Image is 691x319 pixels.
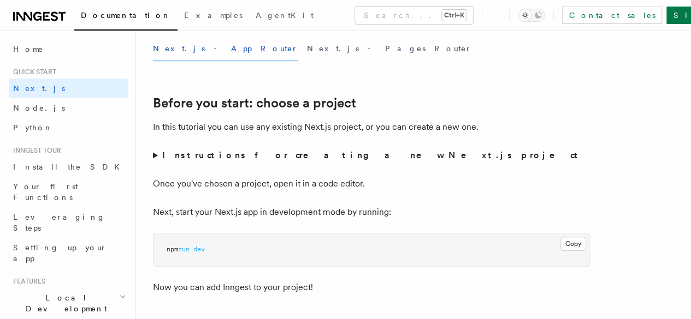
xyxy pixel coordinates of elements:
[562,7,662,24] a: Contact sales
[13,162,126,171] span: Install the SDK
[9,157,128,177] a: Install the SDK
[9,288,128,318] button: Local Development
[9,207,128,238] a: Leveraging Steps
[249,3,320,29] a: AgentKit
[518,9,545,22] button: Toggle dark mode
[13,104,65,112] span: Node.js
[355,7,473,24] button: Search...Ctrl+K
[153,280,590,295] p: Now you can add Inngest to your project!
[9,79,128,98] a: Next.js
[9,68,56,76] span: Quick start
[153,176,590,191] p: Once you've chosen a project, open it in a code editor.
[193,245,205,253] span: dev
[178,245,190,253] span: run
[9,98,128,118] a: Node.js
[74,3,178,31] a: Documentation
[307,37,472,61] button: Next.js - Pages Router
[9,292,119,314] span: Local Development
[9,39,128,59] a: Home
[153,37,298,61] button: Next.js - App Router
[13,243,107,263] span: Setting up your app
[560,237,586,251] button: Copy
[13,44,44,55] span: Home
[256,11,314,20] span: AgentKit
[178,3,249,29] a: Examples
[167,245,178,253] span: npm
[153,204,590,220] p: Next, start your Next.js app in development mode by running:
[9,146,61,155] span: Inngest tour
[81,11,171,20] span: Documentation
[13,182,78,202] span: Your first Functions
[13,123,53,132] span: Python
[9,277,45,286] span: Features
[9,238,128,268] a: Setting up your app
[9,177,128,207] a: Your first Functions
[184,11,243,20] span: Examples
[13,84,65,93] span: Next.js
[153,119,590,135] p: In this tutorial you can use any existing Next.js project, or you can create a new one.
[9,118,128,137] a: Python
[153,95,356,111] a: Before you start: choose a project
[13,213,105,232] span: Leveraging Steps
[162,150,582,160] strong: Instructions for creating a new Next.js project
[153,148,590,163] summary: Instructions for creating a new Next.js project
[442,10,466,21] kbd: Ctrl+K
